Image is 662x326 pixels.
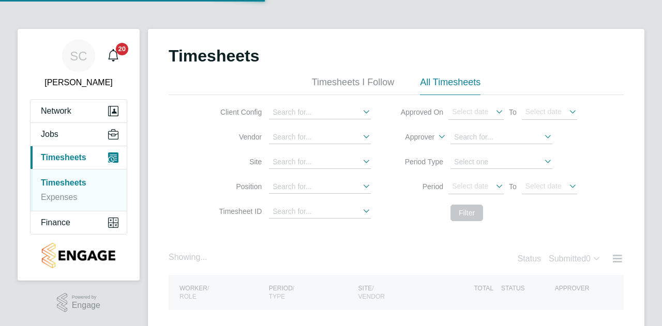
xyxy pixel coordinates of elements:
[452,182,488,190] span: Select date
[72,293,100,302] span: Powered by
[420,76,480,95] li: All Timesheets
[31,211,127,234] button: Finance
[31,123,127,146] button: Jobs
[30,39,127,89] a: SC[PERSON_NAME]
[31,169,127,211] div: Timesheets
[450,205,483,221] button: Filter
[70,49,87,63] span: SC
[215,107,262,117] label: Client Config
[269,106,371,119] input: Search for...
[450,156,552,169] input: Select one
[518,252,603,267] div: Status
[452,107,488,116] span: Select date
[215,207,262,216] label: Timesheet ID
[215,157,262,166] label: Site
[41,153,86,162] span: Timesheets
[215,182,262,191] label: Position
[57,293,100,313] a: Powered byEngage
[312,76,394,95] li: Timesheets I Follow
[41,218,70,227] span: Finance
[41,178,86,187] a: Timesheets
[41,130,58,139] span: Jobs
[506,180,520,193] span: To
[18,29,140,281] nav: Main navigation
[103,39,124,72] a: 20
[269,131,371,144] input: Search for...
[31,100,127,122] button: Network
[269,180,371,194] input: Search for...
[200,253,207,261] span: ...
[30,76,127,89] span: Sam Carter
[450,131,552,144] input: Search for...
[30,243,127,268] a: Go to home page
[506,106,520,118] span: To
[525,182,562,190] span: Select date
[397,107,443,117] label: Approved On
[31,146,127,169] button: Timesheets
[116,43,128,55] span: 20
[215,132,262,142] label: Vendor
[586,254,591,263] span: 0
[549,254,601,263] label: Submitted
[169,252,209,263] div: Showing
[269,156,371,169] input: Search for...
[397,157,443,166] label: Period Type
[42,243,115,268] img: countryside-properties-logo-retina.png
[397,182,443,191] label: Period
[169,45,260,66] h2: Timesheets
[41,193,77,201] a: Expenses
[72,301,100,310] span: Engage
[269,205,371,219] input: Search for...
[41,106,71,116] span: Network
[388,132,434,142] label: Approver
[525,107,562,116] span: Select date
